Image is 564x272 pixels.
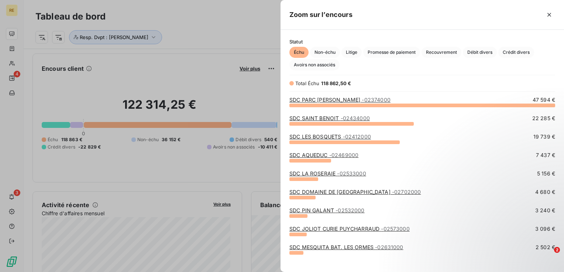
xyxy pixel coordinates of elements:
[321,80,351,86] span: 118 862,50 €
[362,97,390,103] span: - 02374000
[463,47,497,58] button: Débit divers
[329,152,358,158] span: - 02469000
[343,262,371,269] span: - 02601000
[289,115,370,121] a: SDC SAINT BENOIT
[289,97,391,103] a: SDC PARC [PERSON_NAME]
[539,247,557,265] iframe: Intercom live chat
[498,47,534,58] button: Crédit divers
[289,10,352,20] h5: Zoom sur l’encours
[289,59,340,70] button: Avoirs non associés
[289,133,371,140] a: SDC LES BOSQUETS
[295,80,320,86] span: Total Échu
[289,152,358,158] a: SDC AQUEDUC
[533,96,555,104] span: 47 594 €
[289,170,366,177] a: SDC LA ROSERAIE
[416,200,564,252] iframe: Intercom notifications message
[381,226,409,232] span: - 02573000
[422,47,461,58] button: Recouvrement
[533,133,555,140] span: 19 739 €
[289,226,410,232] a: SDC JOLIOT CURIE PUYCHARRAUD
[289,189,421,195] a: SDC DOMAINE DE [GEOGRAPHIC_DATA]
[337,170,366,177] span: - 02533000
[537,170,555,177] span: 5 156 €
[392,189,421,195] span: - 02702000
[289,47,309,58] button: Échu
[281,96,564,264] div: grid
[289,262,371,269] a: SDC LA POUZINIERE
[341,115,370,121] span: - 02434000
[343,133,371,140] span: - 02412000
[535,188,555,196] span: 4 680 €
[554,247,560,253] span: 2
[341,47,362,58] button: Litige
[336,207,364,213] span: - 02532000
[289,207,365,213] a: SDC PIN GALANT
[289,244,403,250] a: SDC MESQUITA BAT. LES ORMES
[363,47,420,58] button: Promesse de paiement
[532,115,555,122] span: 22 285 €
[536,262,555,269] span: 2 052 €
[310,47,340,58] button: Non-échu
[536,151,555,159] span: 7 437 €
[289,39,555,45] span: Statut
[375,244,403,250] span: - 02631000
